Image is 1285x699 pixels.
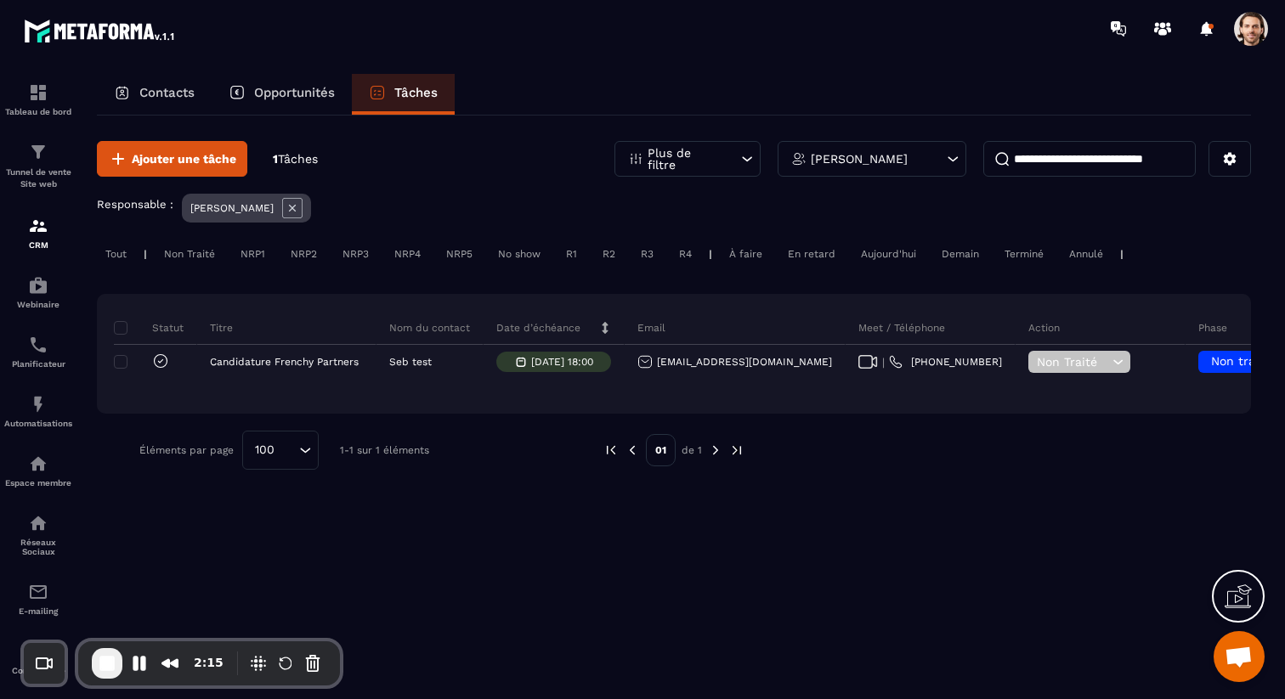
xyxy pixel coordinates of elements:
img: next [708,443,723,458]
div: NRP5 [438,244,481,264]
p: CRM [4,240,72,250]
img: formation [28,82,48,103]
div: Tout [97,244,135,264]
span: | [882,356,885,369]
p: Espace membre [4,478,72,488]
div: R2 [594,244,624,264]
div: NRP1 [232,244,274,264]
div: NRP2 [282,244,325,264]
div: NRP4 [386,244,429,264]
a: formationformationCRM [4,203,72,262]
p: 01 [646,434,676,466]
a: Tâches [352,74,455,115]
p: Candidature Frenchy Partners [210,356,359,368]
img: email [28,582,48,602]
p: Éléments par page [139,444,234,456]
div: À faire [721,244,771,264]
a: accountantaccountantComptabilité [4,629,72,688]
div: En retard [779,244,844,264]
p: | [1120,248,1124,260]
a: formationformationTableau de bord [4,70,72,129]
p: Plus de filtre [648,147,722,171]
a: Opportunités [212,74,352,115]
img: automations [28,394,48,414]
p: Statut [118,321,184,335]
p: 1 [273,151,318,167]
img: formation [28,216,48,236]
p: Seb test [389,356,432,368]
p: de 1 [682,443,702,457]
p: Tableau de bord [4,107,72,116]
p: Titre [210,321,233,335]
div: Terminé [996,244,1052,264]
p: Email [637,321,665,335]
span: 100 [249,441,280,459]
p: | [144,248,147,260]
div: Demain [933,244,988,264]
div: R3 [632,244,662,264]
div: Non Traité [156,244,224,264]
span: Tâches [278,152,318,166]
button: Ajouter une tâche [97,141,247,177]
p: Date d’échéance [496,321,580,335]
p: Opportunités [254,85,335,100]
p: Responsable : [97,198,173,211]
a: automationsautomationsAutomatisations [4,381,72,441]
p: Phase [1198,321,1227,335]
img: automations [28,454,48,474]
p: [PERSON_NAME] [190,202,274,214]
p: Réseaux Sociaux [4,538,72,556]
a: social-networksocial-networkRéseaux Sociaux [4,500,72,569]
div: R4 [671,244,700,264]
p: Planificateur [4,359,72,369]
a: emailemailE-mailing [4,569,72,629]
img: logo [24,15,177,46]
div: Annulé [1061,244,1112,264]
div: Search for option [242,431,319,470]
div: NRP3 [334,244,377,264]
span: Non Traité [1037,355,1108,369]
p: [PERSON_NAME] [811,153,908,165]
p: Automatisations [4,419,72,428]
p: Tunnel de vente Site web [4,166,72,190]
a: schedulerschedulerPlanificateur [4,322,72,381]
img: next [729,443,744,458]
a: Contacts [97,74,212,115]
img: prev [625,443,640,458]
div: Aujourd'hui [852,244,925,264]
p: Action [1028,321,1060,335]
a: [PHONE_NUMBER] [889,355,1002,369]
p: E-mailing [4,606,72,616]
span: Ajouter une tâche [132,150,236,167]
p: Comptabilité [4,666,72,675]
p: Nom du contact [389,321,470,335]
p: Webinaire [4,300,72,309]
p: Meet / Téléphone [858,321,945,335]
img: automations [28,275,48,296]
img: formation [28,142,48,162]
p: [DATE] 18:00 [531,356,593,368]
p: Contacts [139,85,195,100]
img: social-network [28,513,48,533]
img: scheduler [28,335,48,355]
p: | [709,248,712,260]
div: R1 [558,244,586,264]
p: Tâches [394,85,438,100]
p: 1-1 sur 1 éléments [340,444,429,456]
a: automationsautomationsEspace membre [4,441,72,500]
div: No show [490,244,549,264]
input: Search for option [280,441,295,459]
a: formationformationTunnel de vente Site web [4,129,72,203]
div: Ouvrir le chat [1214,631,1265,682]
img: prev [603,443,619,458]
span: Non traité [1211,354,1271,368]
a: automationsautomationsWebinaire [4,262,72,322]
